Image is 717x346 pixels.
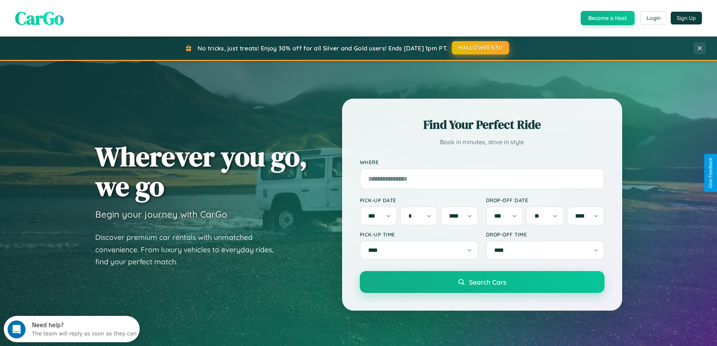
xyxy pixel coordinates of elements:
[581,11,635,25] button: Become a Host
[708,158,713,188] div: Give Feedback
[28,6,133,12] div: Need help?
[486,197,604,203] label: Drop-off Date
[640,11,667,25] button: Login
[8,320,26,338] iframe: Intercom live chat
[671,12,702,24] button: Sign Up
[95,209,227,220] h3: Begin your journey with CarGo
[360,159,604,165] label: Where
[486,231,604,238] label: Drop-off Time
[452,41,509,55] button: HALLOWEEN30
[15,6,64,30] span: CarGo
[95,142,308,201] h1: Wherever you go, we go
[360,116,604,133] h2: Find Your Perfect Ride
[95,231,283,268] p: Discover premium car rentals with unmatched convenience. From luxury vehicles to everyday rides, ...
[469,278,506,286] span: Search Cars
[3,3,140,24] div: Open Intercom Messenger
[360,197,478,203] label: Pick-up Date
[28,12,133,20] div: The team will reply as soon as they can
[4,316,140,342] iframe: Intercom live chat discovery launcher
[360,271,604,293] button: Search Cars
[198,44,448,52] span: No tricks, just treats! Enjoy 30% off for all Silver and Gold users! Ends [DATE] 1pm PT.
[360,231,478,238] label: Pick-up Time
[360,137,604,148] p: Book in minutes, drive in style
